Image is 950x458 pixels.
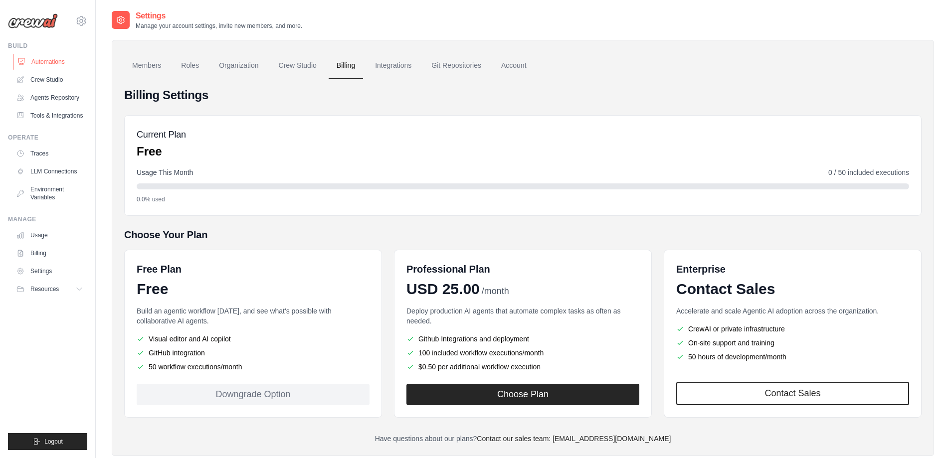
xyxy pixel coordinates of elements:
[137,384,370,405] div: Downgrade Option
[676,382,909,405] a: Contact Sales
[406,280,480,298] span: USD 25.00
[124,87,922,103] h4: Billing Settings
[12,281,87,297] button: Resources
[12,245,87,261] a: Billing
[8,215,87,223] div: Manage
[12,90,87,106] a: Agents Repository
[124,52,169,79] a: Members
[423,52,489,79] a: Git Repositories
[136,10,302,22] h2: Settings
[44,438,63,446] span: Logout
[12,163,87,179] a: LLM Connections
[30,285,59,293] span: Resources
[676,352,909,362] li: 50 hours of development/month
[406,384,639,405] button: Choose Plan
[173,52,207,79] a: Roles
[676,262,909,276] h6: Enterprise
[137,362,370,372] li: 50 workflow executions/month
[406,262,490,276] h6: Professional Plan
[124,434,922,444] p: Have questions about our plans?
[12,146,87,161] a: Traces
[137,334,370,344] li: Visual editor and AI copilot
[12,263,87,279] a: Settings
[406,348,639,358] li: 100 included workflow executions/month
[406,362,639,372] li: $0.50 per additional workflow execution
[12,227,87,243] a: Usage
[137,195,165,203] span: 0.0% used
[137,280,370,298] div: Free
[12,181,87,205] a: Environment Variables
[828,167,909,177] span: 0 / 50 included executions
[271,52,325,79] a: Crew Studio
[13,54,88,70] a: Automations
[137,128,186,142] h5: Current Plan
[12,72,87,88] a: Crew Studio
[137,262,182,276] h6: Free Plan
[482,285,509,298] span: /month
[137,167,193,177] span: Usage This Month
[8,13,58,28] img: Logo
[211,52,266,79] a: Organization
[676,338,909,348] li: On-site support and training
[12,108,87,124] a: Tools & Integrations
[493,52,535,79] a: Account
[406,306,639,326] p: Deploy production AI agents that automate complex tasks as often as needed.
[8,134,87,142] div: Operate
[124,228,922,242] h5: Choose Your Plan
[137,306,370,326] p: Build an agentic workflow [DATE], and see what's possible with collaborative AI agents.
[676,324,909,334] li: CrewAI or private infrastructure
[676,306,909,316] p: Accelerate and scale Agentic AI adoption across the organization.
[406,334,639,344] li: Github Integrations and deployment
[676,280,909,298] div: Contact Sales
[137,348,370,358] li: GitHub integration
[329,52,363,79] a: Billing
[137,144,186,159] p: Free
[8,433,87,450] button: Logout
[477,435,671,443] a: Contact our sales team: [EMAIL_ADDRESS][DOMAIN_NAME]
[8,42,87,50] div: Build
[367,52,419,79] a: Integrations
[136,22,302,30] p: Manage your account settings, invite new members, and more.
